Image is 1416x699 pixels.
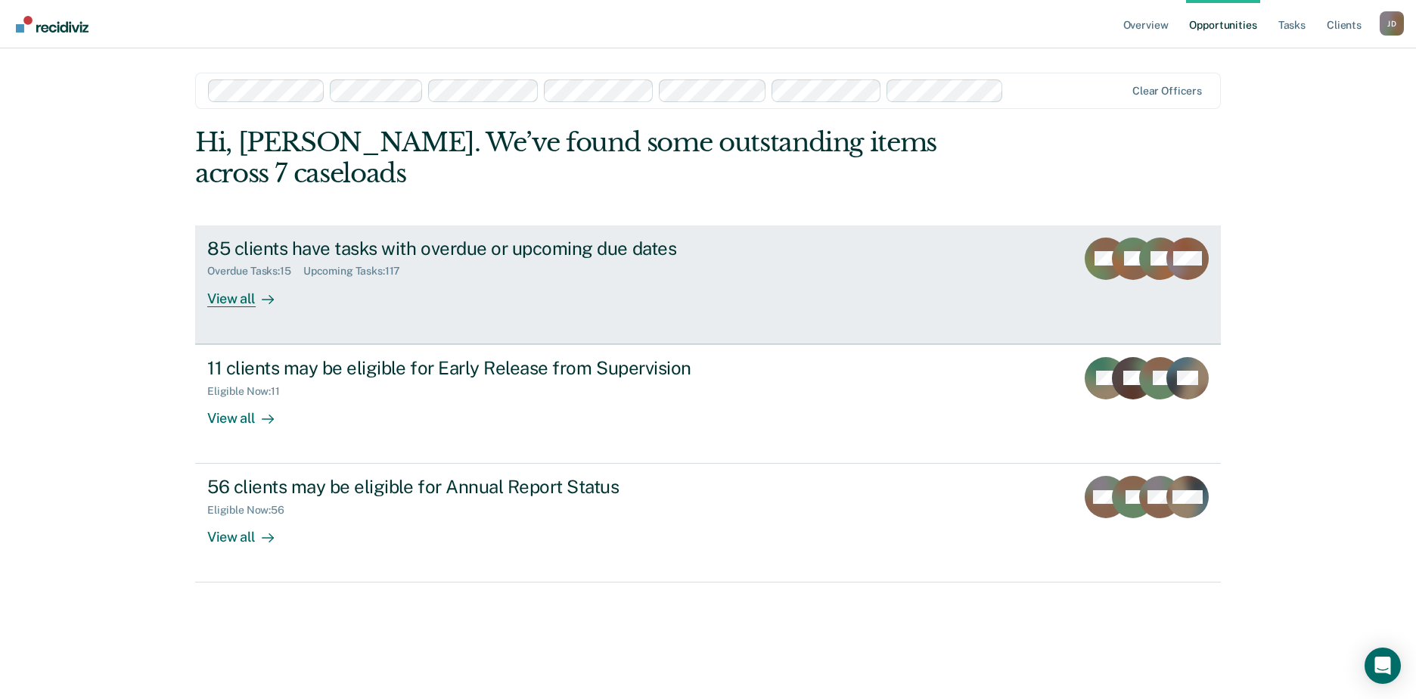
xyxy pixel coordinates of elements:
div: Eligible Now : 56 [207,504,297,517]
div: Hi, [PERSON_NAME]. We’ve found some outstanding items across 7 caseloads [195,127,1016,189]
div: Open Intercom Messenger [1365,648,1401,684]
div: 56 clients may be eligible for Annual Report Status [207,476,738,498]
a: 85 clients have tasks with overdue or upcoming due datesOverdue Tasks:15Upcoming Tasks:117View all [195,225,1221,344]
img: Recidiviz [16,16,88,33]
a: 11 clients may be eligible for Early Release from SupervisionEligible Now:11View all [195,344,1221,464]
div: Eligible Now : 11 [207,385,292,398]
div: J D [1380,11,1404,36]
div: Clear officers [1132,85,1202,98]
div: View all [207,397,292,427]
div: Overdue Tasks : 15 [207,265,303,278]
button: Profile dropdown button [1380,11,1404,36]
div: 11 clients may be eligible for Early Release from Supervision [207,357,738,379]
div: 85 clients have tasks with overdue or upcoming due dates [207,238,738,259]
div: View all [207,278,292,307]
div: Upcoming Tasks : 117 [303,265,413,278]
div: View all [207,517,292,546]
a: 56 clients may be eligible for Annual Report StatusEligible Now:56View all [195,464,1221,582]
